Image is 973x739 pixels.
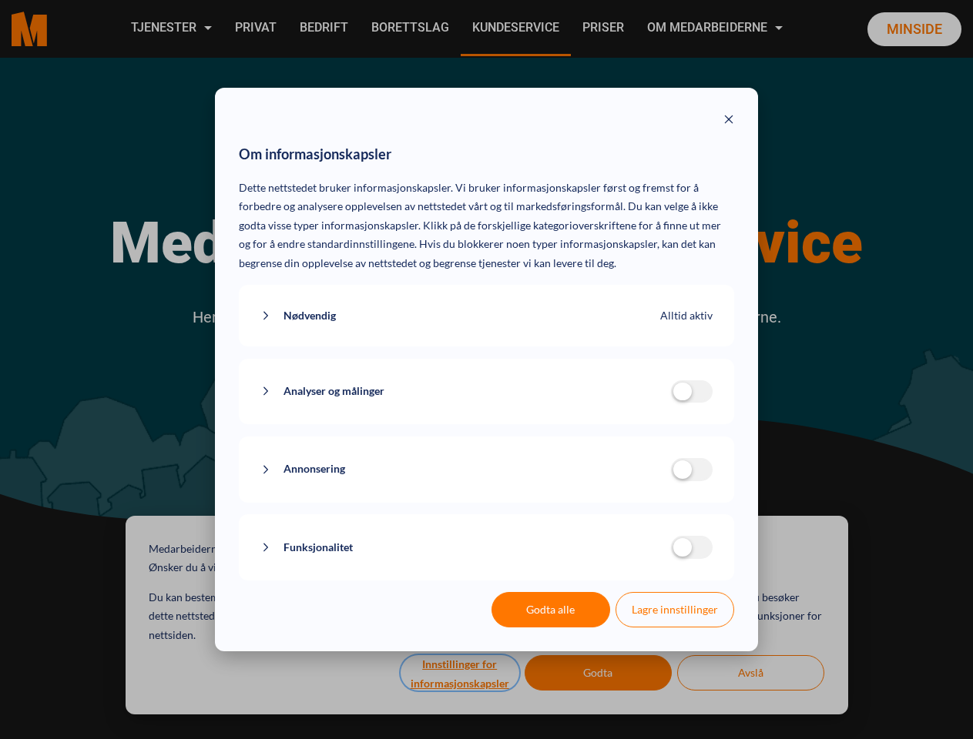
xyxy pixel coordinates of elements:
[284,306,336,326] span: Nødvendig
[284,382,384,401] span: Analyser og målinger
[239,142,391,167] span: Om informasjonskapsler
[616,592,734,627] button: Lagre innstillinger
[660,306,713,326] span: Alltid aktiv
[239,179,734,273] p: Dette nettstedet bruker informasjonskapsler. Vi bruker informasjonskapsler først og fremst for å ...
[19,278,215,304] p: Jeg samtykker til Medarbeiderne AS sine vilkår for personvern og tjenester.
[284,538,353,557] span: Funksjonalitet
[723,112,734,131] button: Close modal
[4,279,14,289] input: Jeg samtykker til Medarbeiderne AS sine vilkår for personvern og tjenester.
[260,460,671,479] button: Annonsering
[492,592,610,627] button: Godta alle
[260,306,660,326] button: Nødvendig
[260,538,671,557] button: Funksjonalitet
[260,382,671,401] button: Analyser og målinger
[284,460,345,479] span: Annonsering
